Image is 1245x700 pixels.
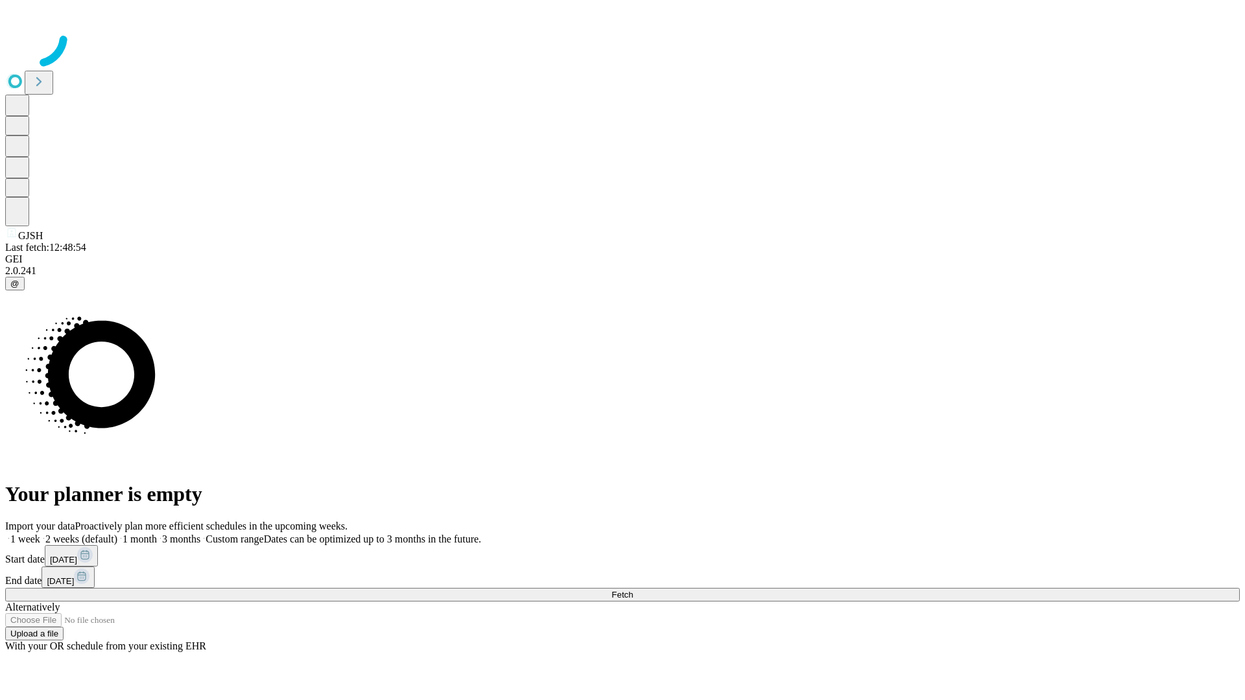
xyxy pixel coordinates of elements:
[18,230,43,241] span: GJSH
[45,545,98,566] button: [DATE]
[611,590,633,600] span: Fetch
[10,533,40,544] span: 1 week
[5,482,1240,506] h1: Your planner is empty
[5,640,206,651] span: With your OR schedule from your existing EHR
[5,265,1240,277] div: 2.0.241
[123,533,157,544] span: 1 month
[10,279,19,288] span: @
[206,533,263,544] span: Custom range
[5,627,64,640] button: Upload a file
[5,588,1240,601] button: Fetch
[5,545,1240,566] div: Start date
[5,277,25,290] button: @
[41,566,95,588] button: [DATE]
[5,253,1240,265] div: GEI
[5,242,86,253] span: Last fetch: 12:48:54
[50,555,77,565] span: [DATE]
[75,520,348,531] span: Proactively plan more efficient schedules in the upcoming weeks.
[5,601,60,612] span: Alternatively
[162,533,200,544] span: 3 months
[5,520,75,531] span: Import your data
[45,533,117,544] span: 2 weeks (default)
[47,576,74,586] span: [DATE]
[264,533,481,544] span: Dates can be optimized up to 3 months in the future.
[5,566,1240,588] div: End date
